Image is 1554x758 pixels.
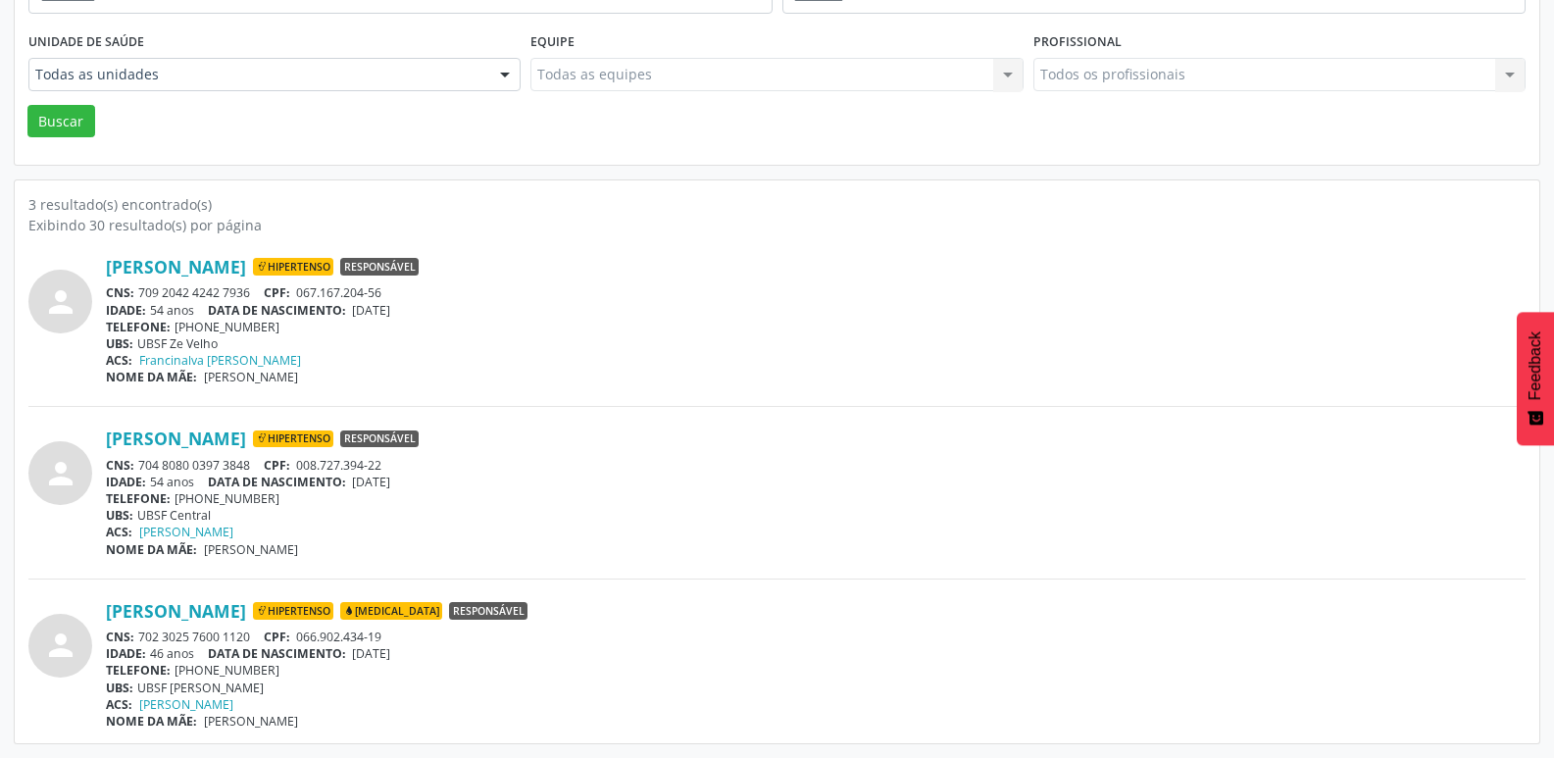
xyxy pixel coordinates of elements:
[1033,27,1122,58] label: Profissional
[296,629,381,645] span: 066.902.434-19
[106,490,1526,507] div: [PHONE_NUMBER]
[208,645,346,662] span: DATA DE NASCIMENTO:
[43,456,78,491] i: person
[106,302,146,319] span: IDADE:
[106,629,134,645] span: CNS:
[106,369,197,385] span: NOME DA MÃE:
[106,541,197,558] span: NOME DA MÃE:
[352,645,390,662] span: [DATE]
[352,302,390,319] span: [DATE]
[106,713,197,730] span: NOME DA MÃE:
[27,105,95,138] button: Buscar
[106,680,1526,696] div: UBSF [PERSON_NAME]
[106,284,1526,301] div: 709 2042 4242 7936
[106,256,246,278] a: [PERSON_NAME]
[204,541,298,558] span: [PERSON_NAME]
[208,474,346,490] span: DATA DE NASCIMENTO:
[106,696,132,713] span: ACS:
[106,352,132,369] span: ACS:
[43,284,78,320] i: person
[106,524,132,540] span: ACS:
[106,428,246,449] a: [PERSON_NAME]
[296,457,381,474] span: 008.727.394-22
[106,662,1526,679] div: [PHONE_NUMBER]
[1517,312,1554,445] button: Feedback - Mostrar pesquisa
[106,662,171,679] span: TELEFONE:
[106,507,1526,524] div: UBSF Central
[139,696,233,713] a: [PERSON_NAME]
[106,319,171,335] span: TELEFONE:
[106,457,134,474] span: CNS:
[204,369,298,385] span: [PERSON_NAME]
[296,284,381,301] span: 067.167.204-56
[139,352,301,369] a: Francinalva [PERSON_NAME]
[264,284,290,301] span: CPF:
[264,629,290,645] span: CPF:
[106,490,171,507] span: TELEFONE:
[340,258,419,276] span: Responsável
[139,524,233,540] a: [PERSON_NAME]
[106,335,1526,352] div: UBSF Ze Velho
[340,602,442,620] span: [MEDICAL_DATA]
[106,335,133,352] span: UBS:
[530,27,575,58] label: Equipe
[28,194,1526,215] div: 3 resultado(s) encontrado(s)
[106,302,1526,319] div: 54 anos
[106,629,1526,645] div: 702 3025 7600 1120
[106,507,133,524] span: UBS:
[204,713,298,730] span: [PERSON_NAME]
[106,645,1526,662] div: 46 anos
[43,628,78,663] i: person
[106,474,1526,490] div: 54 anos
[253,430,333,448] span: Hipertenso
[208,302,346,319] span: DATA DE NASCIMENTO:
[106,457,1526,474] div: 704 8080 0397 3848
[28,215,1526,235] div: Exibindo 30 resultado(s) por página
[106,600,246,622] a: [PERSON_NAME]
[253,602,333,620] span: Hipertenso
[352,474,390,490] span: [DATE]
[106,474,146,490] span: IDADE:
[106,319,1526,335] div: [PHONE_NUMBER]
[106,284,134,301] span: CNS:
[1527,331,1544,400] span: Feedback
[28,27,144,58] label: Unidade de saúde
[35,65,480,84] span: Todas as unidades
[106,680,133,696] span: UBS:
[264,457,290,474] span: CPF:
[253,258,333,276] span: Hipertenso
[106,645,146,662] span: IDADE:
[449,602,527,620] span: Responsável
[340,430,419,448] span: Responsável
